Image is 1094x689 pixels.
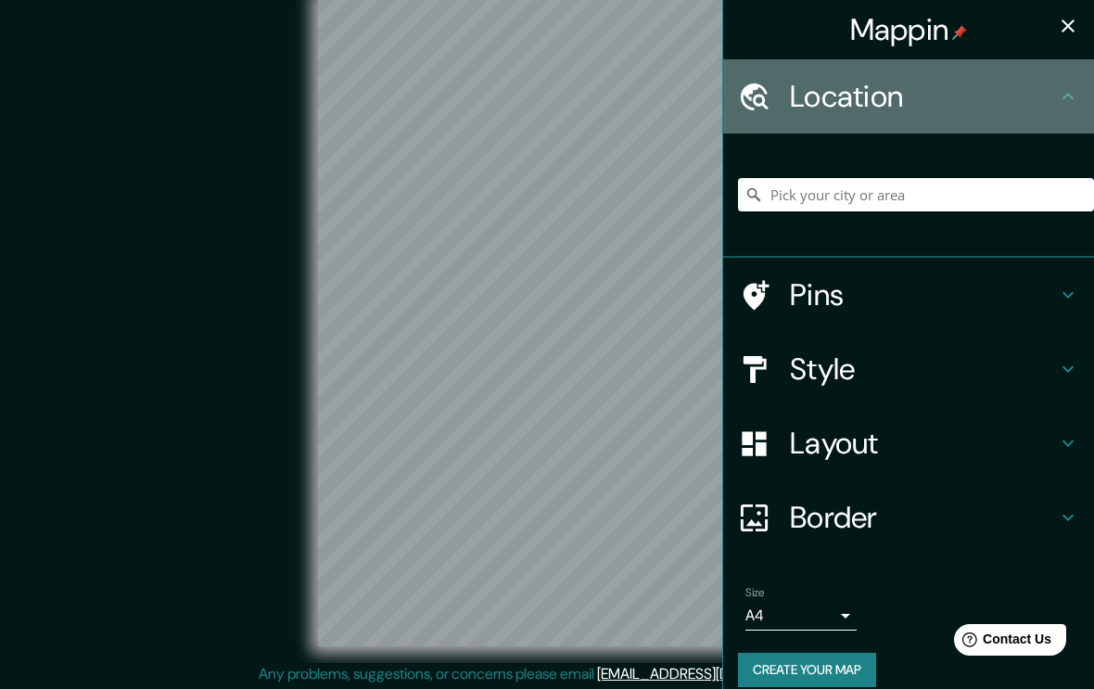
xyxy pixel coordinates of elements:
iframe: Help widget launcher [929,617,1074,669]
p: Any problems, suggestions, or concerns please email . [259,663,829,685]
div: Layout [723,406,1094,480]
div: Border [723,480,1094,555]
h4: Location [790,78,1057,115]
div: Style [723,332,1094,406]
div: A4 [745,601,857,631]
img: pin-icon.png [952,25,967,40]
h4: Pins [790,276,1057,313]
h4: Style [790,351,1057,388]
input: Pick your city or area [738,178,1094,211]
label: Size [745,585,765,601]
div: Pins [723,258,1094,332]
button: Create your map [738,653,876,687]
h4: Mappin [850,11,968,48]
a: [EMAIL_ADDRESS][DOMAIN_NAME] [597,664,826,683]
div: Location [723,59,1094,134]
h4: Border [790,499,1057,536]
h4: Layout [790,425,1057,462]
